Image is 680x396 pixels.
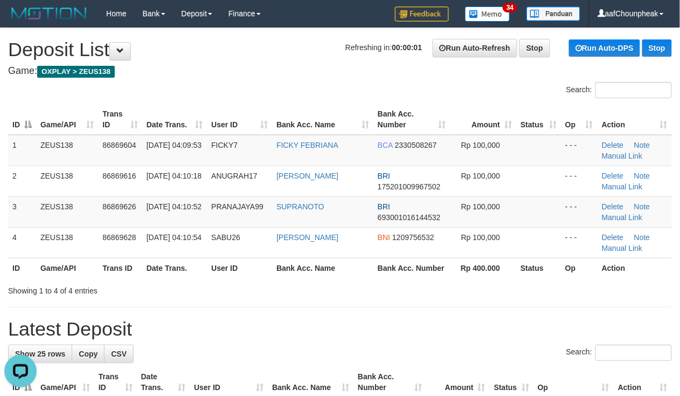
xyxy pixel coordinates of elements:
[272,104,373,135] th: Bank Acc. Name: activate to sort column ascending
[461,172,500,180] span: Rp 100,000
[378,202,390,211] span: BRI
[147,233,202,242] span: [DATE] 04:10:54
[147,141,202,149] span: [DATE] 04:09:53
[276,233,338,242] a: [PERSON_NAME]
[8,318,672,340] h1: Latest Deposit
[207,104,272,135] th: User ID: activate to sort column ascending
[461,202,500,211] span: Rp 100,000
[378,233,390,242] span: BNI
[450,258,516,278] th: Rp 400.000
[450,104,516,135] th: Amount: activate to sort column ascending
[211,141,238,149] span: FICKY7
[276,141,338,149] a: FICKY FEBRIANA
[519,39,550,57] a: Stop
[111,350,127,358] span: CSV
[102,233,136,242] span: 86869628
[345,43,422,52] span: Refreshing in:
[378,213,441,222] span: Copy 693001016144532 to clipboard
[8,5,90,22] img: MOTION_logo.png
[566,82,672,98] label: Search:
[602,152,643,160] a: Manual Link
[8,196,36,227] td: 3
[4,4,37,37] button: Open LiveChat chat widget
[392,43,422,52] strong: 00:00:01
[516,258,561,278] th: Status
[8,104,36,135] th: ID: activate to sort column descending
[142,104,207,135] th: Date Trans.: activate to sort column ascending
[142,258,207,278] th: Date Trans.
[561,258,598,278] th: Op
[211,172,258,180] span: ANUGRAH17
[98,104,142,135] th: Trans ID: activate to sort column ascending
[36,104,98,135] th: Game/API: activate to sort column ascending
[634,202,650,211] a: Note
[602,202,623,211] a: Delete
[36,258,98,278] th: Game/API
[602,213,643,222] a: Manual Link
[642,39,672,57] a: Stop
[102,202,136,211] span: 86869626
[207,258,272,278] th: User ID
[8,39,672,60] h1: Deposit List
[102,141,136,149] span: 86869604
[433,39,517,57] a: Run Auto-Refresh
[634,141,650,149] a: Note
[276,202,324,211] a: SUPRANOTO
[598,104,672,135] th: Action: activate to sort column ascending
[98,258,142,278] th: Trans ID
[569,39,640,57] a: Run Auto-DPS
[79,350,98,358] span: Copy
[561,135,598,166] td: - - -
[72,345,105,363] a: Copy
[566,345,672,361] label: Search:
[211,202,263,211] span: PRANAJAYA99
[8,281,275,296] div: Showing 1 to 4 of 4 entries
[272,258,373,278] th: Bank Acc. Name
[211,233,240,242] span: SABU26
[8,166,36,196] td: 2
[104,345,134,363] a: CSV
[461,233,500,242] span: Rp 100,000
[465,6,510,22] img: Button%20Memo.svg
[378,182,441,191] span: Copy 175201009967502 to clipboard
[602,244,643,252] a: Manual Link
[602,172,623,180] a: Delete
[634,172,650,180] a: Note
[602,233,623,242] a: Delete
[595,345,672,361] input: Search:
[561,104,598,135] th: Op: activate to sort column ascending
[102,172,136,180] span: 86869616
[602,182,643,191] a: Manual Link
[516,104,561,135] th: Status: activate to sort column ascending
[147,202,202,211] span: [DATE] 04:10:52
[8,66,672,77] h4: Game:
[561,227,598,258] td: - - -
[392,233,434,242] span: Copy 1209756532 to clipboard
[147,172,202,180] span: [DATE] 04:10:18
[378,172,390,180] span: BRI
[276,172,338,180] a: [PERSON_NAME]
[36,196,98,227] td: ZEUS138
[561,196,598,227] td: - - -
[503,3,517,12] span: 34
[8,227,36,258] td: 4
[395,141,437,149] span: Copy 2330508267 to clipboard
[8,345,72,363] a: Show 25 rows
[15,350,65,358] span: Show 25 rows
[595,82,672,98] input: Search:
[36,166,98,196] td: ZEUS138
[602,141,623,149] a: Delete
[395,6,449,22] img: Feedback.jpg
[36,135,98,166] td: ZEUS138
[373,258,450,278] th: Bank Acc. Number
[37,66,115,78] span: OXPLAY > ZEUS138
[526,6,580,21] img: panduan.png
[8,258,36,278] th: ID
[598,258,672,278] th: Action
[373,104,450,135] th: Bank Acc. Number: activate to sort column ascending
[634,233,650,242] a: Note
[36,227,98,258] td: ZEUS138
[461,141,500,149] span: Rp 100,000
[561,166,598,196] td: - - -
[8,135,36,166] td: 1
